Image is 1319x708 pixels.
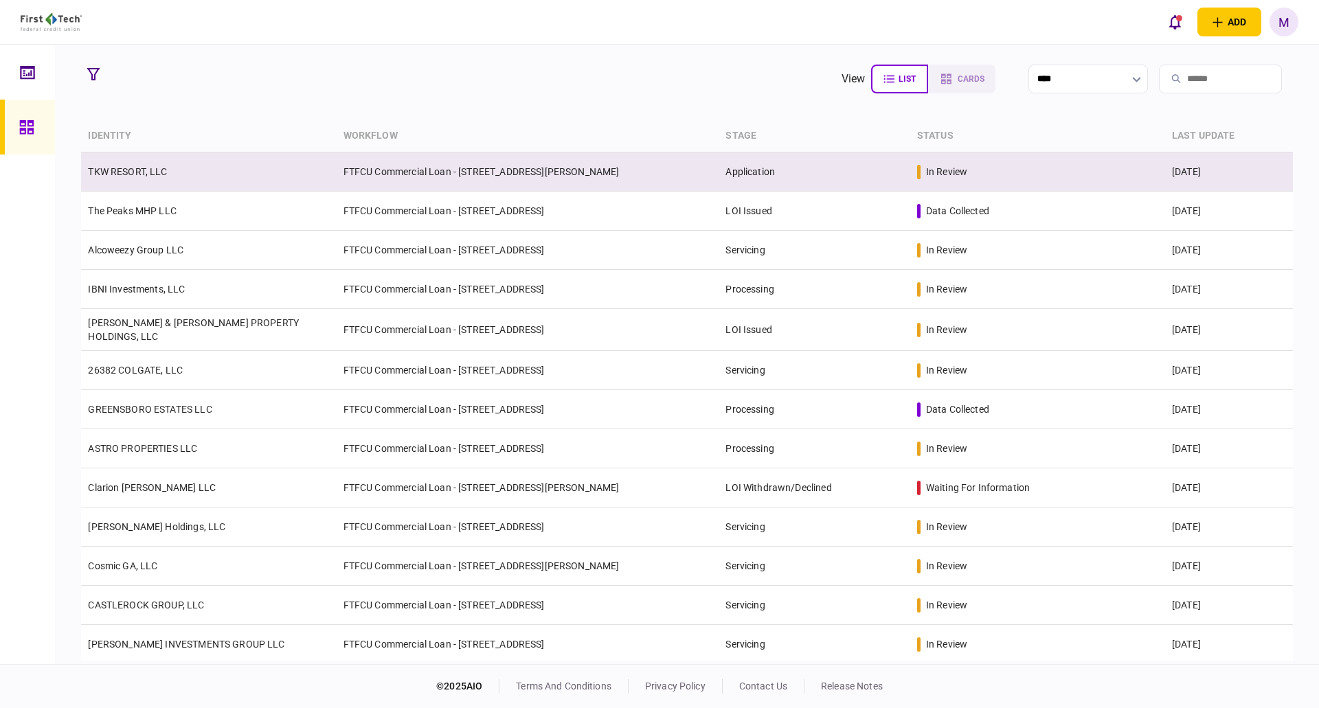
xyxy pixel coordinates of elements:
div: in review [926,520,967,534]
button: open notifications list [1160,8,1189,36]
button: M [1270,8,1298,36]
td: FTFCU Commercial Loan - [STREET_ADDRESS][PERSON_NAME] [337,468,719,507]
th: stage [719,120,910,152]
div: in review [926,323,967,336]
td: FTFCU Commercial Loan - [STREET_ADDRESS] [337,270,719,309]
div: in review [926,282,967,296]
td: [DATE] [1165,192,1293,231]
img: client company logo [21,13,82,31]
td: [DATE] [1165,586,1293,625]
a: Cosmic GA, LLC [88,560,157,571]
div: data collected [926,402,989,416]
td: [DATE] [1165,390,1293,429]
div: in review [926,243,967,257]
a: contact us [739,681,787,692]
td: FTFCU Commercial Loan - [STREET_ADDRESS] [337,429,719,468]
button: cards [928,65,995,93]
div: in review [926,637,967,651]
td: Application [719,152,910,192]
td: Processing [719,270,910,309]
td: [DATE] [1165,309,1293,351]
td: [DATE] [1165,468,1293,507]
span: cards [958,74,984,84]
div: data collected [926,204,989,218]
a: GREENSBORO ESTATES LLC [88,404,212,415]
a: ASTRO PROPERTIES LLC [88,443,197,454]
div: in review [926,559,967,573]
a: [PERSON_NAME] Holdings, LLC [88,521,225,532]
td: Servicing [719,351,910,390]
a: privacy policy [645,681,706,692]
td: FTFCU Commercial Loan - [STREET_ADDRESS] [337,351,719,390]
td: FTFCU Commercial Loan - [STREET_ADDRESS][PERSON_NAME] [337,547,719,586]
a: release notes [821,681,883,692]
td: [DATE] [1165,231,1293,270]
a: CASTLEROCK GROUP, LLC [88,599,204,610]
td: Processing [719,390,910,429]
span: list [899,74,916,84]
div: in review [926,363,967,377]
td: Servicing [719,507,910,547]
th: workflow [337,120,719,152]
td: LOI Withdrawn/Declined [719,468,910,507]
div: view [842,71,866,87]
td: Servicing [719,547,910,586]
a: [PERSON_NAME] & [PERSON_NAME] PROPERTY HOLDINGS, LLC [88,317,299,342]
div: © 2025 AIO [436,679,499,694]
th: last update [1165,120,1293,152]
a: Alcoweezy Group LLC [88,244,183,255]
td: FTFCU Commercial Loan - [STREET_ADDRESS] [337,507,719,547]
button: open adding identity options [1197,8,1261,36]
td: [DATE] [1165,429,1293,468]
td: Servicing [719,625,910,664]
a: 26382 COLGATE, LLC [88,365,183,376]
td: LOI Issued [719,309,910,351]
td: [DATE] [1165,507,1293,547]
td: Servicing [719,586,910,625]
th: identity [81,120,336,152]
a: [PERSON_NAME] INVESTMENTS GROUP LLC [88,639,284,650]
td: [DATE] [1165,351,1293,390]
td: LOI Issued [719,192,910,231]
button: list [871,65,928,93]
td: FTFCU Commercial Loan - [STREET_ADDRESS] [337,390,719,429]
td: FTFCU Commercial Loan - [STREET_ADDRESS] [337,192,719,231]
a: IBNI Investments, LLC [88,284,185,295]
a: The Peaks MHP LLC [88,205,177,216]
td: FTFCU Commercial Loan - [STREET_ADDRESS][PERSON_NAME] [337,152,719,192]
td: [DATE] [1165,625,1293,664]
th: status [910,120,1165,152]
td: Processing [719,429,910,468]
a: Clarion [PERSON_NAME] LLC [88,482,216,493]
td: [DATE] [1165,152,1293,192]
td: FTFCU Commercial Loan - [STREET_ADDRESS] [337,586,719,625]
div: waiting for information [926,481,1030,494]
td: FTFCU Commercial Loan - [STREET_ADDRESS] [337,625,719,664]
td: [DATE] [1165,270,1293,309]
div: in review [926,598,967,612]
a: TKW RESORT, LLC [88,166,167,177]
div: in review [926,165,967,179]
td: FTFCU Commercial Loan - [STREET_ADDRESS] [337,309,719,351]
td: FTFCU Commercial Loan - [STREET_ADDRESS] [337,231,719,270]
td: Servicing [719,231,910,270]
div: in review [926,442,967,455]
a: terms and conditions [516,681,611,692]
td: [DATE] [1165,547,1293,586]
